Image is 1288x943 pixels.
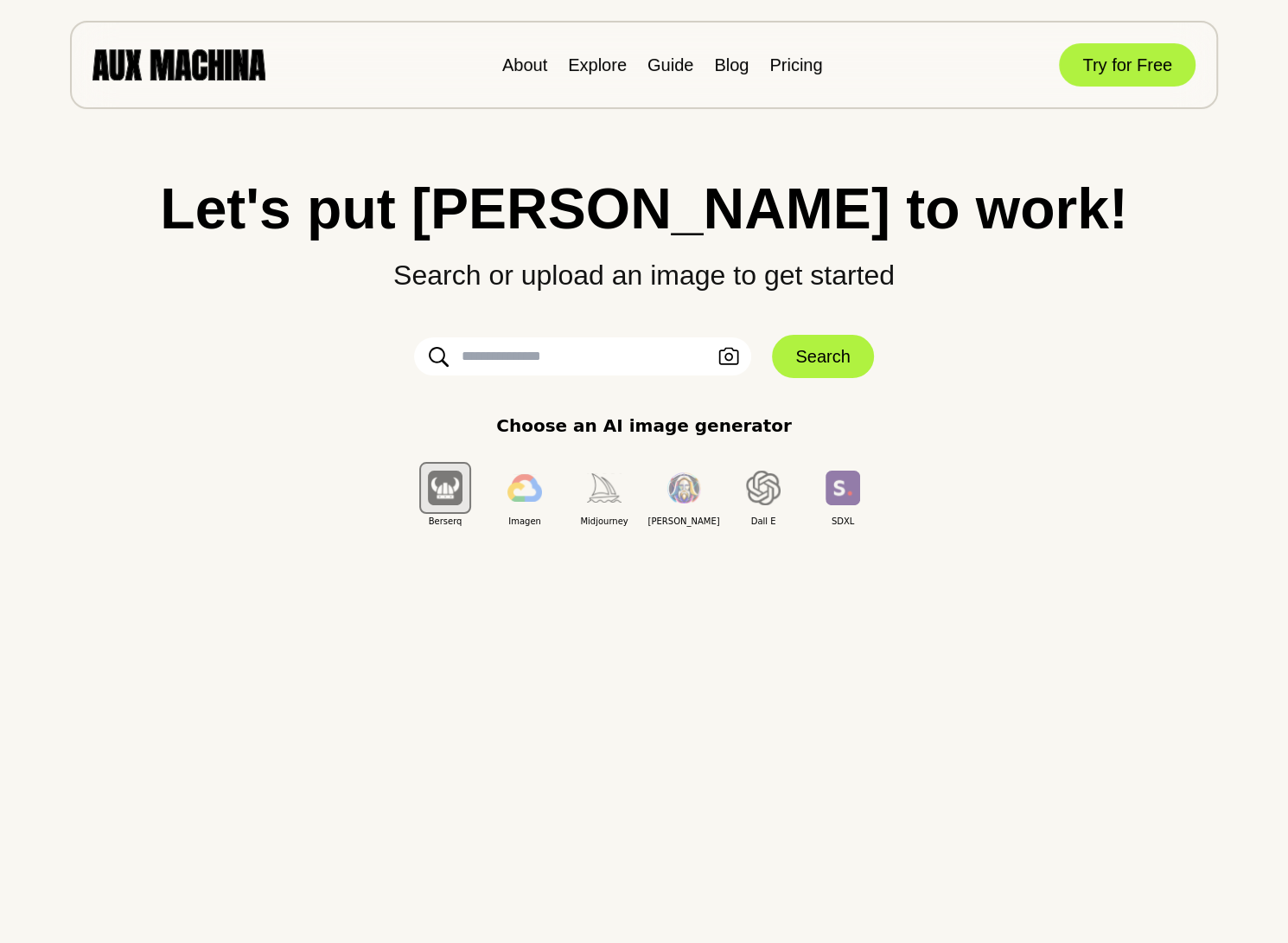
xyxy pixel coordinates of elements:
[35,237,1253,296] p: Search or upload an image to get started
[714,55,749,74] a: Blog
[772,335,873,378] button: Search
[507,474,542,502] img: Imagen
[35,180,1253,237] h1: Let's put [PERSON_NAME] to work!
[1059,43,1196,87] button: Try for Free
[428,471,462,504] img: Berserq
[405,515,485,528] span: Berserq
[92,49,265,80] img: AUX MACHINA
[485,515,564,528] span: Imagen
[564,515,644,528] span: Midjourney
[666,472,701,504] img: Leonardo
[803,515,883,528] span: SDXL
[724,515,803,528] span: Dall E
[746,471,781,505] img: Dall E
[496,413,792,439] p: Choose an AI image generator
[587,473,622,502] img: Midjourney
[644,515,724,528] span: [PERSON_NAME]
[769,55,822,74] a: Pricing
[647,55,693,74] a: Guide
[568,55,627,74] a: Explore
[502,55,547,74] a: About
[826,471,860,504] img: SDXL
